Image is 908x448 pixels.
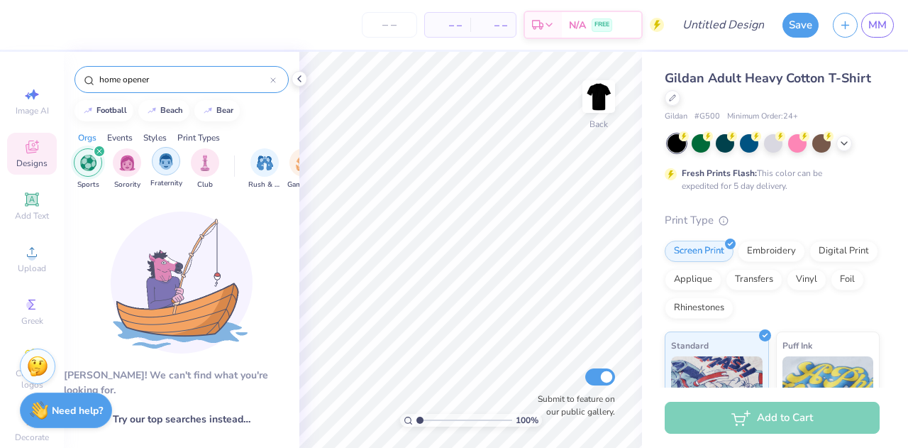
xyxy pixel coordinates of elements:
[52,404,103,417] strong: Need help?
[671,338,709,353] span: Standard
[114,180,140,190] span: Sorority
[782,356,874,427] img: Puff Ink
[202,106,214,115] img: trend_line.gif
[257,155,273,171] img: Rush & Bid Image
[74,148,102,190] button: filter button
[15,210,49,222] span: Add Text
[158,153,174,170] img: Fraternity Image
[479,18,507,33] span: – –
[287,180,320,190] span: Game Day
[787,269,826,290] div: Vinyl
[150,178,182,189] span: Fraternity
[671,356,763,427] img: Standard
[782,13,819,38] button: Save
[107,131,133,144] div: Events
[138,100,189,121] button: beach
[74,148,102,190] div: filter for Sports
[82,106,94,115] img: trend_line.gif
[96,106,127,114] div: football
[287,148,320,190] button: filter button
[248,180,281,190] span: Rush & Bid
[738,241,805,262] div: Embroidery
[98,72,270,87] input: Try "Alpha"
[671,11,775,39] input: Untitled Design
[594,20,609,30] span: FREE
[569,18,586,33] span: N/A
[682,167,856,192] div: This color can be expedited for 5 day delivery.
[665,297,733,319] div: Rhinestones
[150,147,182,189] div: filter for Fraternity
[216,106,233,114] div: bear
[296,155,312,171] img: Game Day Image
[782,338,812,353] span: Puff Ink
[248,148,281,190] button: filter button
[64,368,299,398] div: [PERSON_NAME]! We can't find what you're looking for.
[194,100,240,121] button: bear
[589,118,608,131] div: Back
[191,148,219,190] div: filter for Club
[197,155,213,171] img: Club Image
[665,111,687,123] span: Gildan
[18,263,46,274] span: Upload
[113,412,250,427] span: Try our top searches instead…
[585,82,613,111] img: Back
[80,155,96,171] img: Sports Image
[831,269,864,290] div: Foil
[516,414,538,427] span: 100 %
[248,148,281,190] div: filter for Rush & Bid
[362,12,417,38] input: – –
[78,131,96,144] div: Orgs
[868,17,887,33] span: MM
[111,212,253,354] img: Loading...
[682,168,757,179] strong: Fresh Prints Flash:
[143,131,167,144] div: Styles
[177,131,220,144] div: Print Types
[119,155,135,171] img: Sorority Image
[530,393,615,418] label: Submit to feature on our public gallery.
[7,368,57,390] span: Clipart & logos
[150,148,182,190] button: filter button
[433,18,462,33] span: – –
[77,180,99,190] span: Sports
[146,106,157,115] img: trend_line.gif
[809,241,878,262] div: Digital Print
[726,269,782,290] div: Transfers
[113,148,141,190] button: filter button
[160,106,183,114] div: beach
[694,111,720,123] span: # G500
[74,100,133,121] button: football
[16,105,49,116] span: Image AI
[197,180,213,190] span: Club
[21,315,43,327] span: Greek
[665,212,880,229] div: Print Type
[287,148,320,190] div: filter for Game Day
[665,70,871,87] span: Gildan Adult Heavy Cotton T-Shirt
[861,13,894,38] a: MM
[665,241,733,262] div: Screen Print
[665,269,721,290] div: Applique
[15,432,49,443] span: Decorate
[191,148,219,190] button: filter button
[113,148,141,190] div: filter for Sorority
[727,111,798,123] span: Minimum Order: 24 +
[16,158,48,169] span: Designs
